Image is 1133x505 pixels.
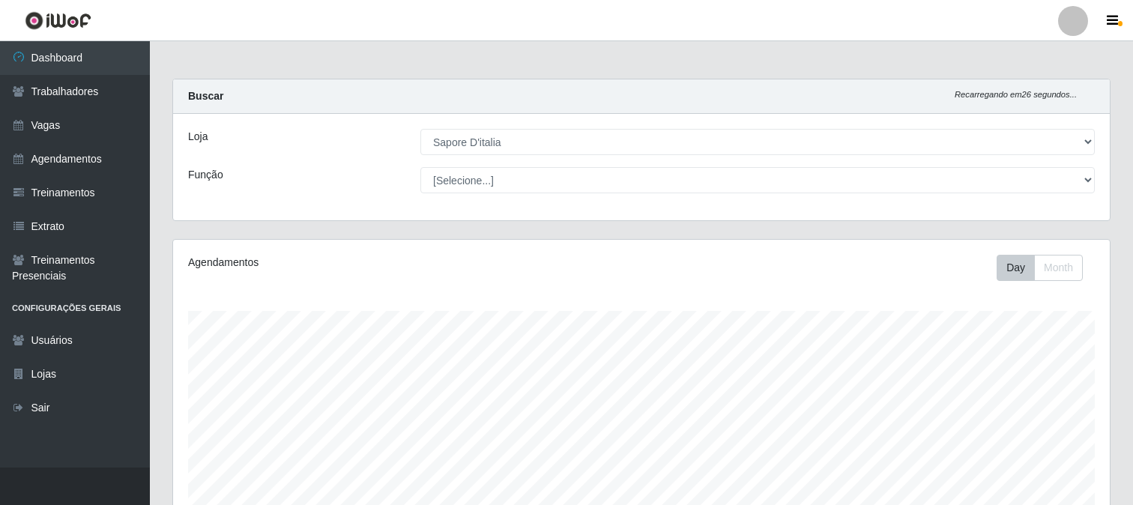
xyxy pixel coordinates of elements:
[25,11,91,30] img: CoreUI Logo
[955,90,1077,99] i: Recarregando em 26 segundos...
[997,255,1035,281] button: Day
[1034,255,1083,281] button: Month
[188,167,223,183] label: Função
[188,129,208,145] label: Loja
[997,255,1083,281] div: First group
[188,255,553,270] div: Agendamentos
[997,255,1095,281] div: Toolbar with button groups
[188,90,223,102] strong: Buscar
